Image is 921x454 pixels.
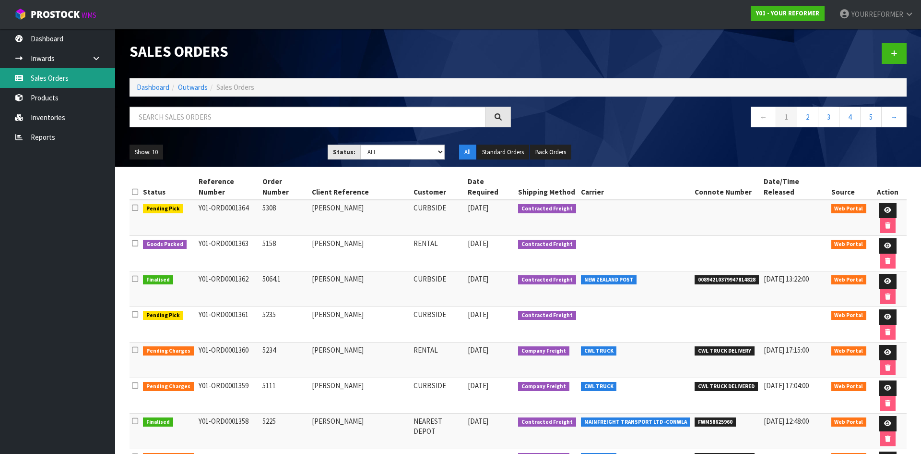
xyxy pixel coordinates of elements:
span: Web Portal [831,346,867,356]
h1: Sales Orders [130,43,511,60]
td: CURBSIDE [411,200,465,236]
td: CURBSIDE [411,307,465,343]
span: [DATE] [468,274,488,283]
th: Date/Time Released [761,174,829,200]
span: Company Freight [518,346,569,356]
span: CWL TRUCK [581,346,617,356]
span: [DATE] [468,417,488,426]
th: Order Number [260,174,309,200]
th: Action [869,174,907,200]
a: ← [751,107,776,127]
th: Carrier [579,174,693,200]
td: [PERSON_NAME] [309,343,411,378]
td: Y01-ORD0001362 [196,271,260,307]
span: NEW ZEALAND POST [581,275,637,285]
strong: Y01 - YOUR REFORMER [756,9,819,17]
a: 2 [797,107,818,127]
button: Back Orders [530,145,571,160]
span: [DATE] 17:15:00 [764,345,809,355]
td: Y01-ORD0001364 [196,200,260,236]
span: [DATE] [468,203,488,212]
span: Pending Charges [143,382,194,392]
span: 00894210379947814828 [695,275,759,285]
span: [DATE] [468,239,488,248]
td: 5235 [260,307,309,343]
span: Contracted Freight [518,417,576,427]
span: [DATE] [468,381,488,390]
span: [DATE] 13:22:00 [764,274,809,283]
a: 5 [860,107,882,127]
th: Client Reference [309,174,411,200]
th: Reference Number [196,174,260,200]
th: Date Required [465,174,516,200]
td: Y01-ORD0001363 [196,236,260,271]
span: Pending Charges [143,346,194,356]
strong: Status: [333,148,355,156]
small: WMS [82,11,96,20]
td: CURBSIDE [411,378,465,414]
td: 5234 [260,343,309,378]
span: Contracted Freight [518,311,576,320]
span: CWL TRUCK DELIVERY [695,346,755,356]
td: 5111 [260,378,309,414]
button: Show: 10 [130,145,163,160]
td: [PERSON_NAME] [309,307,411,343]
td: [PERSON_NAME] [309,200,411,236]
a: 3 [818,107,839,127]
span: Web Portal [831,275,867,285]
span: Goods Packed [143,240,187,249]
th: Source [829,174,869,200]
a: Outwards [178,83,208,92]
span: [DATE] [468,310,488,319]
td: [PERSON_NAME] [309,414,411,449]
nav: Page navigation [525,107,907,130]
a: 4 [839,107,861,127]
td: Y01-ORD0001359 [196,378,260,414]
span: MAINFREIGHT TRANSPORT LTD -CONWLA [581,417,690,427]
a: Dashboard [137,83,169,92]
span: Web Portal [831,417,867,427]
button: All [459,145,476,160]
td: NEAREST DEPOT [411,414,465,449]
span: Web Portal [831,204,867,214]
td: Y01-ORD0001358 [196,414,260,449]
td: [PERSON_NAME] [309,378,411,414]
td: 5225 [260,414,309,449]
span: Sales Orders [216,83,254,92]
span: [DATE] 17:04:00 [764,381,809,390]
span: FWM58625960 [695,417,736,427]
td: 5158 [260,236,309,271]
a: → [881,107,907,127]
span: Web Portal [831,240,867,249]
span: Finalised [143,275,173,285]
th: Status [141,174,196,200]
span: Contracted Freight [518,275,576,285]
input: Search sales orders [130,107,486,127]
td: CURBSIDE [411,271,465,307]
span: Pending Pick [143,204,183,214]
td: [PERSON_NAME] [309,236,411,271]
span: Contracted Freight [518,240,576,249]
td: 5064.1 [260,271,309,307]
td: [PERSON_NAME] [309,271,411,307]
span: [DATE] 12:48:00 [764,417,809,426]
td: Y01-ORD0001360 [196,343,260,378]
td: Y01-ORD0001361 [196,307,260,343]
span: ProStock [31,8,80,21]
th: Customer [411,174,465,200]
button: Standard Orders [477,145,529,160]
span: Web Portal [831,311,867,320]
th: Connote Number [692,174,761,200]
span: [DATE] [468,345,488,355]
span: CWL TRUCK DELIVERED [695,382,758,392]
span: Company Freight [518,382,569,392]
span: CWL TRUCK [581,382,617,392]
span: Contracted Freight [518,204,576,214]
span: Pending Pick [143,311,183,320]
span: Finalised [143,417,173,427]
td: RENTAL [411,236,465,271]
img: cube-alt.png [14,8,26,20]
span: YOURREFORMER [851,10,903,19]
th: Shipping Method [516,174,579,200]
td: RENTAL [411,343,465,378]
